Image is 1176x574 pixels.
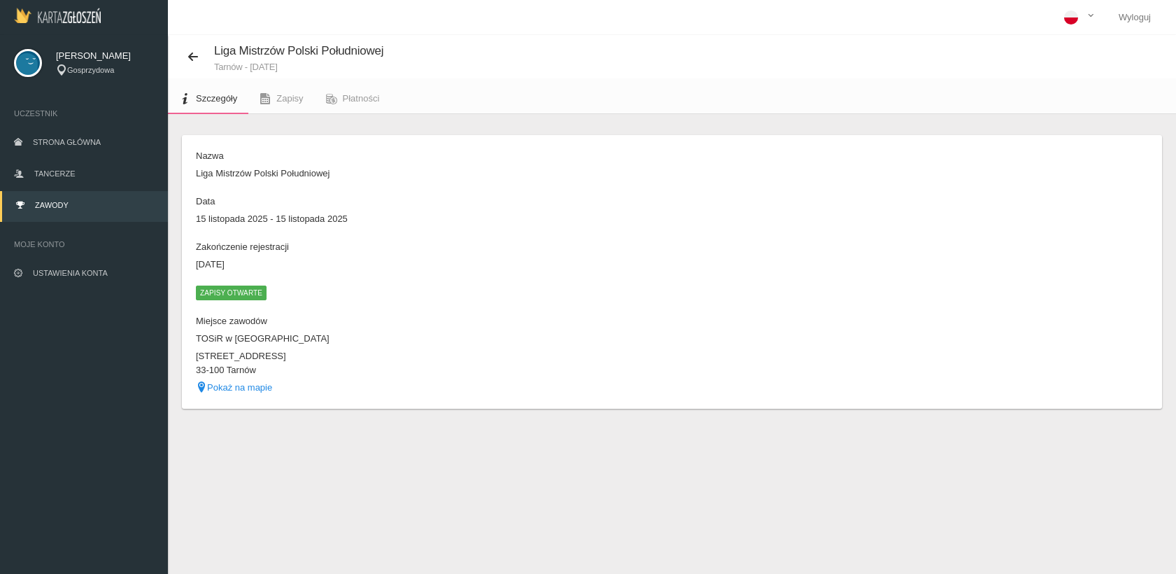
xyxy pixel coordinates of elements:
dd: [DATE] [196,258,665,272]
span: Moje konto [14,237,154,251]
dd: 33-100 Tarnów [196,363,665,377]
a: Zapisy otwarte [196,287,267,297]
span: Zapisy [276,93,303,104]
dt: Nazwa [196,149,665,163]
dd: TOSiR w [GEOGRAPHIC_DATA] [196,332,665,346]
dd: Liga Mistrzów Polski Południowej [196,167,665,181]
a: Płatności [315,83,391,114]
span: Tancerze [34,169,75,178]
span: Ustawienia konta [33,269,108,277]
a: Pokaż na mapie [196,382,272,393]
dt: Data [196,195,665,209]
span: Liga Mistrzów Polski Południowej [214,44,383,57]
img: svg [14,49,42,77]
a: Szczegóły [168,83,248,114]
span: Szczegóły [196,93,237,104]
span: Strona główna [33,138,101,146]
small: Tarnów - [DATE] [214,62,383,71]
span: [PERSON_NAME] [56,49,154,63]
div: Gosprzydowa [56,64,154,76]
dt: Zakończenie rejestracji [196,240,665,254]
img: Logo [14,8,101,23]
span: Zawody [35,201,69,209]
a: Zapisy [248,83,314,114]
span: Uczestnik [14,106,154,120]
span: Zapisy otwarte [196,286,267,300]
dt: Miejsce zawodów [196,314,665,328]
dd: [STREET_ADDRESS] [196,349,665,363]
span: Płatności [343,93,380,104]
dd: 15 listopada 2025 - 15 listopada 2025 [196,212,665,226]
